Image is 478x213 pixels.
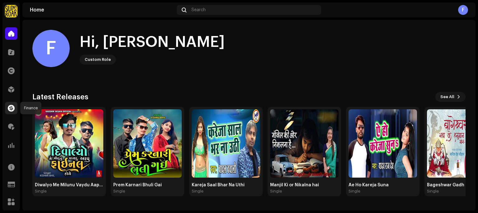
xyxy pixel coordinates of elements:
[440,91,454,103] span: See All
[349,189,360,194] div: Single
[349,109,417,178] img: ddb15657-ba77-4bd2-9297-64669e440082
[427,189,439,194] div: Single
[435,92,466,102] button: See All
[32,92,88,102] h3: Latest Releases
[30,7,174,12] div: Home
[270,189,282,194] div: Single
[5,5,17,17] img: fcfd72e7-8859-4002-b0df-9a7058150634
[35,189,47,194] div: Single
[113,109,182,178] img: 06c20917-b418-4c0f-a3d6-5eb7c779bb29
[192,189,204,194] div: Single
[32,30,70,67] div: F
[270,183,339,188] div: Manjil Ki or Nikalna hai
[80,32,225,52] div: Hi, [PERSON_NAME]
[349,183,417,188] div: Ae Ho Kareja Suna
[192,183,260,188] div: Kareja Saal Bhar Na Uthi
[458,5,468,15] div: F
[270,109,339,178] img: 19c80eec-e6ee-4239-80b6-3d844ecc4ffa
[192,109,260,178] img: a3482801-c7c9-45d4-b53e-b31088822f36
[35,183,103,188] div: Diwalyo Me Milunu Vaydu Aapu Final Hoye
[113,183,182,188] div: Prem Karnari Bhuli Gai
[113,189,125,194] div: Single
[191,7,206,12] span: Search
[85,56,111,63] div: Custom Role
[35,109,103,178] img: 972d74ad-6f68-411e-a42e-a333004b5d34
